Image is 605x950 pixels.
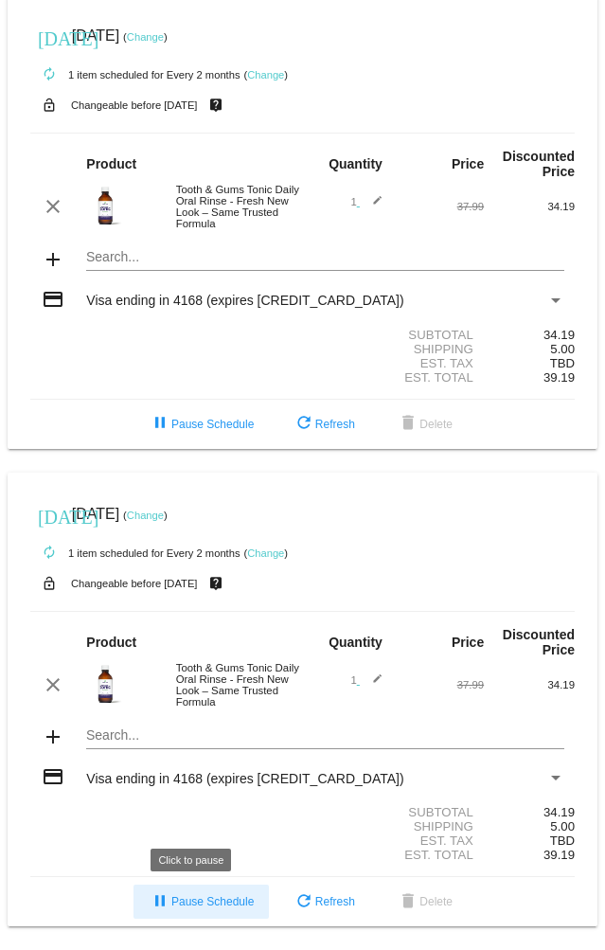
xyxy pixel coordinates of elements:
strong: Product [86,156,136,171]
img: Single-New-Tonic-Bottle.png [86,187,124,224]
span: Pause Schedule [149,895,254,908]
button: Delete [382,885,468,919]
mat-icon: lock_open [38,93,61,117]
strong: Product [86,635,136,650]
small: Changeable before [DATE] [71,578,198,589]
span: 39.19 [543,848,575,862]
small: ( ) [123,31,168,43]
strong: Discounted Price [503,149,575,179]
button: Refresh [277,885,370,919]
span: Visa ending in 4168 (expires [CREDIT_CARD_DATA]) [86,293,403,308]
span: TBD [550,833,575,848]
button: Pause Schedule [133,407,269,441]
span: Pause Schedule [149,418,254,431]
span: 5.00 [550,342,575,356]
a: Change [127,31,164,43]
div: 37.99 [393,201,484,212]
a: Change [247,547,284,559]
mat-icon: pause [149,891,171,914]
input: Search... [86,728,563,744]
input: Search... [86,250,563,265]
small: 1 item scheduled for Every 2 months [30,547,240,559]
mat-select: Payment Method [86,293,563,308]
span: 1 [350,196,383,207]
mat-icon: refresh [293,413,315,436]
span: 39.19 [543,370,575,385]
div: Shipping [302,819,484,833]
mat-icon: edit [360,195,383,218]
div: Est. Tax [302,833,484,848]
mat-icon: add [42,248,64,271]
small: Changeable before [DATE] [71,99,198,111]
strong: Discounted Price [503,627,575,657]
span: Visa ending in 4168 (expires [CREDIT_CARD_DATA]) [86,771,403,786]
small: ( ) [243,547,288,559]
mat-icon: edit [360,673,383,696]
div: 34.19 [484,328,575,342]
strong: Quantity [329,156,383,171]
mat-icon: refresh [293,891,315,914]
strong: Quantity [329,635,383,650]
span: Delete [397,895,453,908]
div: Est. Total [302,370,484,385]
mat-icon: lock_open [38,571,61,596]
mat-icon: pause [149,413,171,436]
div: Tooth & Gums Tonic Daily Oral Rinse - Fresh New Look – Same Trusted Formula [167,662,303,708]
img: Single-New-Tonic-Bottle.png [86,665,124,703]
span: 5.00 [550,819,575,833]
div: 37.99 [393,679,484,690]
strong: Price [452,156,484,171]
mat-icon: [DATE] [38,26,61,48]
mat-select: Payment Method [86,771,563,786]
mat-icon: credit_card [42,765,64,788]
div: Est. Total [302,848,484,862]
mat-icon: autorenew [38,542,61,565]
mat-icon: [DATE] [38,504,61,527]
mat-icon: clear [42,195,64,218]
div: Subtotal [302,805,484,819]
div: Est. Tax [302,356,484,370]
small: ( ) [123,510,168,521]
span: 1 [350,674,383,686]
div: Tooth & Gums Tonic Daily Oral Rinse - Fresh New Look – Same Trusted Formula [167,184,303,229]
mat-icon: autorenew [38,63,61,86]
strong: Price [452,635,484,650]
mat-icon: live_help [205,93,227,117]
span: TBD [550,356,575,370]
mat-icon: delete [397,891,419,914]
small: 1 item scheduled for Every 2 months [30,69,240,81]
button: Refresh [277,407,370,441]
a: Change [127,510,164,521]
span: Refresh [293,895,355,908]
mat-icon: clear [42,673,64,696]
button: Pause Schedule [133,885,269,919]
div: Subtotal [302,328,484,342]
button: Delete [382,407,468,441]
mat-icon: delete [397,413,419,436]
small: ( ) [243,69,288,81]
mat-icon: live_help [205,571,227,596]
div: 34.19 [484,679,575,690]
div: 34.19 [484,805,575,819]
mat-icon: add [42,726,64,748]
div: 34.19 [484,201,575,212]
span: Delete [397,418,453,431]
mat-icon: credit_card [42,288,64,311]
div: Shipping [302,342,484,356]
a: Change [247,69,284,81]
span: Refresh [293,418,355,431]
